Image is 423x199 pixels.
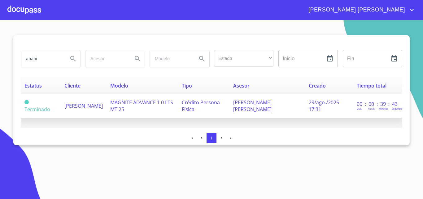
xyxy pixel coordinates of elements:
span: 29/ago./2025 17:31 [309,99,339,113]
span: MAGNITE ADVANCE 1 0 LTS MT 25 [110,99,173,113]
p: 00 : 00 : 39 : 43 [357,101,399,107]
span: 1 [210,136,212,140]
button: Search [66,51,81,66]
p: Segundos [392,107,403,110]
span: Cliente [64,82,81,89]
button: Search [130,51,145,66]
span: Estatus [24,82,42,89]
span: Terminado [24,106,50,113]
span: [PERSON_NAME] [64,102,103,109]
div: ​ [214,50,273,67]
span: Modelo [110,82,128,89]
span: Terminado [24,100,29,104]
button: Search [194,51,209,66]
button: account of current user [304,5,416,15]
span: Tipo [182,82,192,89]
p: Minutos [379,107,388,110]
input: search [21,50,63,67]
span: [PERSON_NAME] [PERSON_NAME] [233,99,272,113]
p: Dias [357,107,362,110]
button: 1 [207,133,216,143]
input: search [150,50,192,67]
span: Tiempo total [357,82,386,89]
span: Asesor [233,82,250,89]
span: Crédito Persona Física [182,99,220,113]
span: Creado [309,82,326,89]
input: search [85,50,128,67]
span: [PERSON_NAME] [PERSON_NAME] [304,5,408,15]
p: Horas [368,107,375,110]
